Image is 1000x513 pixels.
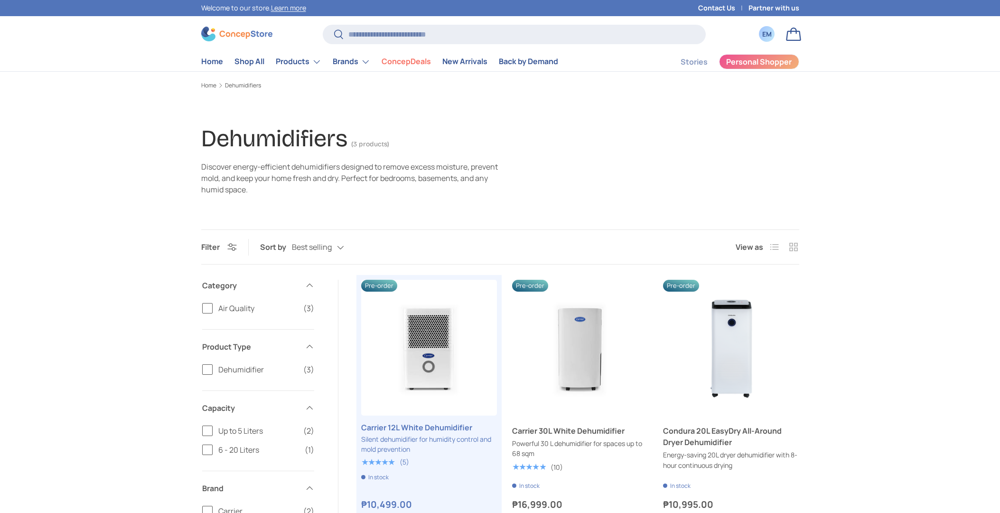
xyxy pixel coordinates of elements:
span: Pre-order [512,280,548,292]
span: Pre-order [361,280,397,292]
a: Carrier 12L White Dehumidifier [361,280,497,416]
span: (3 products) [351,140,389,148]
span: (2) [303,425,314,437]
a: Learn more [271,3,306,12]
a: Home [201,52,223,71]
a: Personal Shopper [719,54,799,69]
summary: Category [202,268,314,303]
div: EM [762,29,772,39]
span: Air Quality [218,303,298,314]
span: Discover energy-efficient dehumidifiers designed to remove excess moisture, prevent mold, and kee... [201,161,498,195]
summary: Product Type [202,330,314,364]
span: Filter [201,242,220,252]
a: EM [757,24,777,45]
a: Brands [333,52,370,71]
span: Brand [202,483,299,494]
summary: Brand [202,471,314,505]
a: Stories [681,53,708,71]
a: New Arrivals [442,52,487,71]
span: Product Type [202,341,299,352]
button: Filter [201,242,237,252]
label: Sort by [260,241,292,253]
img: ConcepStore [201,27,272,41]
span: Category [202,280,299,291]
a: Condura 20L EasyDry All-Around Dryer Dehumidifier [663,280,799,416]
span: Personal Shopper [726,58,792,66]
span: 6 - 20 Liters [218,444,299,456]
summary: Brands [327,52,376,71]
h1: Dehumidifiers [201,124,347,152]
a: Carrier 12L White Dehumidifier [361,422,497,433]
a: Dehumidifiers [225,83,261,88]
nav: Secondary [658,52,799,71]
nav: Primary [201,52,558,71]
span: (1) [305,444,314,456]
span: Up to 5 Liters [218,425,298,437]
a: Shop All [234,52,264,71]
span: Best selling [292,243,332,252]
span: Dehumidifier [218,364,298,375]
p: Welcome to our store. [201,3,306,13]
a: ConcepDeals [382,52,431,71]
span: Pre-order [663,280,699,292]
a: Products [276,52,321,71]
a: Back by Demand [499,52,558,71]
span: View as [736,241,763,253]
summary: Capacity [202,391,314,425]
nav: Breadcrumbs [201,81,799,90]
a: Home [201,83,216,88]
span: (3) [303,364,314,375]
a: Carrier 30L White Dehumidifier [512,425,648,437]
span: (3) [303,303,314,314]
a: Contact Us [698,3,748,13]
summary: Products [270,52,327,71]
a: Partner with us [748,3,799,13]
button: Best selling [292,239,363,256]
a: Carrier 30L White Dehumidifier [512,280,648,416]
span: Capacity [202,402,299,414]
a: Condura 20L EasyDry All-Around Dryer Dehumidifier [663,425,799,448]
